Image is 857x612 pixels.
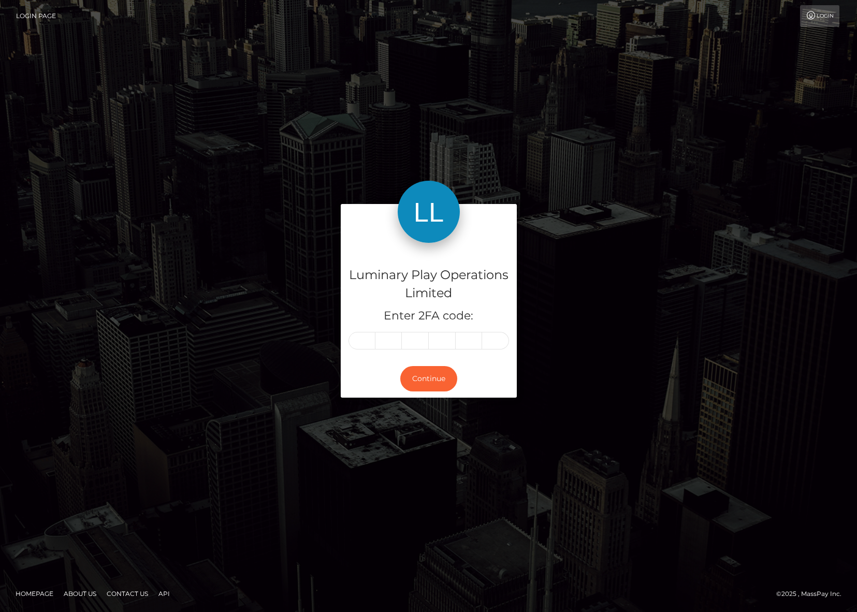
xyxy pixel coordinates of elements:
[103,586,152,602] a: Contact Us
[800,5,839,27] a: Login
[776,588,849,600] div: © 2025 , MassPay Inc.
[60,586,100,602] a: About Us
[154,586,174,602] a: API
[348,308,509,324] h5: Enter 2FA code:
[398,181,460,243] img: Luminary Play Operations Limited
[400,366,457,391] button: Continue
[16,5,56,27] a: Login Page
[11,586,57,602] a: Homepage
[348,266,509,302] h4: Luminary Play Operations Limited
